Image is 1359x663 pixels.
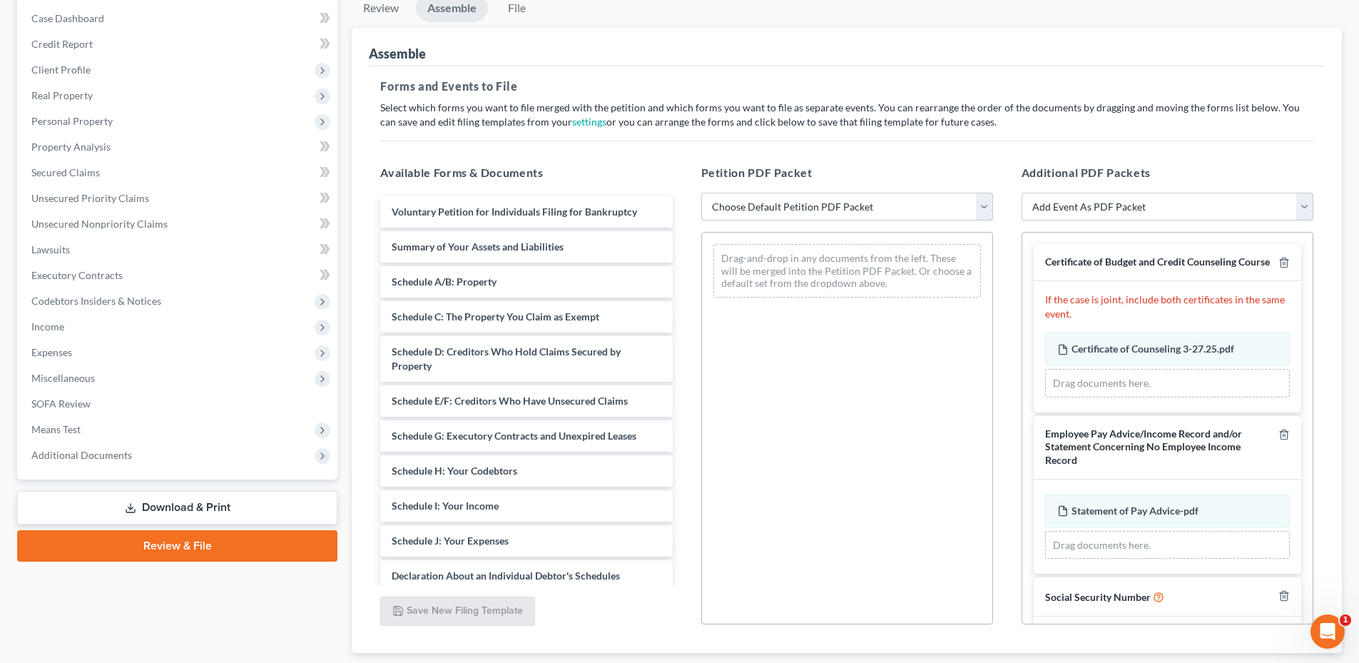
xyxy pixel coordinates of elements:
[392,206,637,218] span: Voluntary Petition for Individuals Filing for Bankruptcy
[31,89,93,101] span: Real Property
[31,320,64,333] span: Income
[31,346,72,358] span: Expenses
[1072,343,1234,355] span: Certificate of Counseling 3-27.25.pdf
[20,237,337,263] a: Lawsuits
[1072,505,1198,517] span: Statement of Pay Advice-pdf
[31,423,81,435] span: Means Test
[20,160,337,186] a: Secured Claims
[20,31,337,57] a: Credit Report
[31,372,95,384] span: Miscellaneous
[17,530,337,562] a: Review & File
[369,45,426,62] div: Assemble
[392,500,499,512] span: Schedule I: Your Income
[20,211,337,237] a: Unsecured Nonpriority Claims
[31,243,70,255] span: Lawsuits
[380,597,535,627] button: Save New Filing Template
[31,295,161,307] span: Codebtors Insiders & Notices
[1045,591,1151,603] span: Social Security Number
[20,6,337,31] a: Case Dashboard
[1045,531,1290,560] div: Drag documents here.
[20,186,337,211] a: Unsecured Priority Claims
[1022,164,1313,181] h5: Additional PDF Packets
[392,465,517,477] span: Schedule H: Your Codebtors
[31,218,168,230] span: Unsecured Nonpriority Claims
[701,166,813,179] span: Petition PDF Packet
[392,345,621,372] span: Schedule D: Creditors Who Hold Claims Secured by Property
[31,64,91,76] span: Client Profile
[20,263,337,288] a: Executory Contracts
[31,12,104,24] span: Case Dashboard
[17,491,337,525] a: Download & Print
[20,134,337,160] a: Property Analysis
[392,275,497,288] span: Schedule A/B: Property
[31,269,123,281] span: Executory Contracts
[392,430,636,442] span: Schedule G: Executory Contracts and Unexpired Leases
[392,395,628,407] span: Schedule E/F: Creditors Who Have Unsecured Claims
[31,141,111,153] span: Property Analysis
[380,101,1313,129] p: Select which forms you want to file merged with the petition and which forms you want to file as ...
[1045,255,1270,268] span: Certificate of Budget and Credit Counseling Course
[572,116,606,128] a: settings
[1045,427,1242,466] span: Employee Pay Advice/Income Record and/or Statement Concerning No Employee Income Record
[31,166,100,178] span: Secured Claims
[31,192,149,204] span: Unsecured Priority Claims
[1340,614,1351,626] span: 1
[1045,369,1290,398] div: Drag documents here.
[392,310,599,323] span: Schedule C: The Property You Claim as Exempt
[31,398,91,410] span: SOFA Review
[392,241,564,253] span: Summary of Your Assets and Liabilities
[380,78,1313,95] h5: Forms and Events to File
[20,391,337,417] a: SOFA Review
[380,164,672,181] h5: Available Forms & Documents
[31,38,93,50] span: Credit Report
[392,570,620,582] span: Declaration About an Individual Debtor's Schedules
[31,115,113,127] span: Personal Property
[392,535,509,547] span: Schedule J: Your Expenses
[1310,614,1345,649] iframe: Intercom live chat
[1045,293,1290,321] p: If the case is joint, include both certificates in the same event.
[31,449,132,461] span: Additional Documents
[713,244,981,298] div: Drag-and-drop in any documents from the left. These will be merged into the Petition PDF Packet. ...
